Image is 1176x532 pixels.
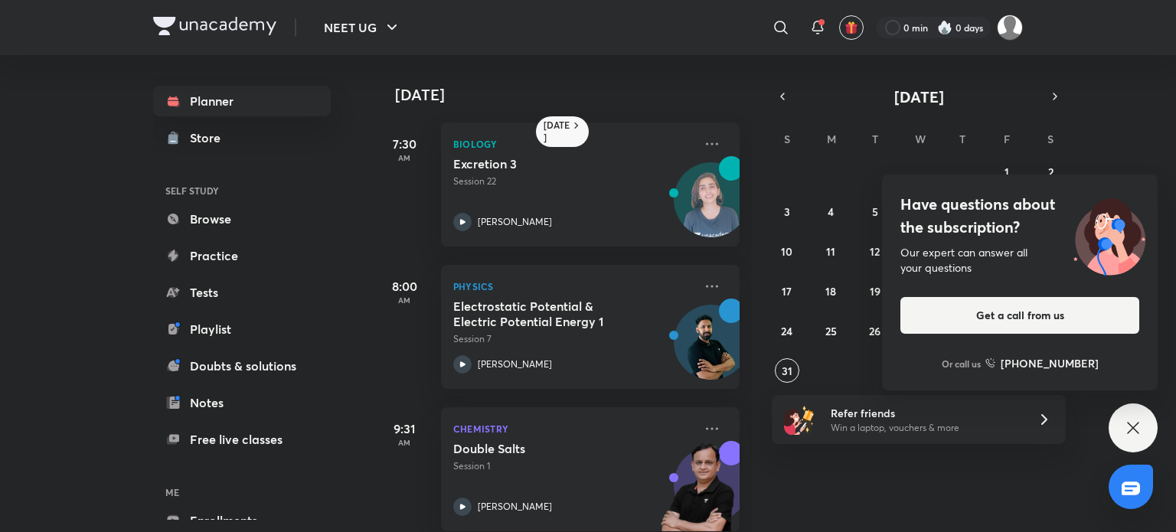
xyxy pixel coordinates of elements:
abbr: August 5, 2025 [872,204,878,219]
p: Session 1 [453,459,694,473]
a: Company Logo [153,17,276,39]
p: AM [374,295,435,305]
a: Tests [153,277,331,308]
img: Company Logo [153,17,276,35]
button: avatar [839,15,864,40]
button: August 1, 2025 [995,159,1019,184]
button: August 25, 2025 [818,318,843,343]
img: Avatar [675,313,748,387]
a: Store [153,122,331,153]
span: [DATE] [894,86,944,107]
a: Playlist [153,314,331,344]
h6: SELF STUDY [153,178,331,204]
abbr: August 17, 2025 [782,284,792,299]
abbr: August 26, 2025 [869,324,880,338]
button: August 3, 2025 [775,199,799,224]
abbr: Saturday [1047,132,1053,146]
a: Notes [153,387,331,418]
button: August 4, 2025 [818,199,843,224]
p: Or call us [942,357,981,370]
a: [PHONE_NUMBER] [985,355,1099,371]
abbr: Tuesday [872,132,878,146]
div: Store [190,129,230,147]
h5: 7:30 [374,135,435,153]
h6: ME [153,479,331,505]
p: AM [374,438,435,447]
img: Avatar [675,171,748,244]
a: Browse [153,204,331,234]
abbr: August 3, 2025 [784,204,790,219]
p: Physics [453,277,694,295]
h5: 9:31 [374,419,435,438]
div: Our expert can answer all your questions [900,245,1139,276]
h5: Electrostatic Potential & Electric Potential Energy 1 [453,299,644,329]
button: August 2, 2025 [1038,159,1063,184]
h5: Double Salts [453,441,644,456]
abbr: Wednesday [915,132,926,146]
p: [PERSON_NAME] [478,357,552,371]
button: August 26, 2025 [863,318,887,343]
button: August 12, 2025 [863,239,887,263]
img: streak [937,20,952,35]
button: August 24, 2025 [775,318,799,343]
abbr: August 12, 2025 [870,244,880,259]
abbr: Friday [1004,132,1010,146]
abbr: August 31, 2025 [782,364,792,378]
abbr: Sunday [784,132,790,146]
button: August 11, 2025 [818,239,843,263]
button: NEET UG [315,12,410,43]
h6: [PHONE_NUMBER] [1001,355,1099,371]
img: ttu_illustration_new.svg [1061,193,1158,276]
img: referral [784,404,815,435]
a: Practice [153,240,331,271]
p: Session 7 [453,332,694,346]
abbr: Monday [827,132,836,146]
h6: [DATE] [544,119,570,144]
abbr: August 2, 2025 [1048,165,1053,179]
abbr: August 1, 2025 [1004,165,1009,179]
p: Chemistry [453,419,694,438]
button: August 17, 2025 [775,279,799,303]
button: Get a call from us [900,297,1139,334]
abbr: August 4, 2025 [828,204,834,219]
p: Biology [453,135,694,153]
h6: Refer friends [831,405,1019,421]
h4: [DATE] [395,86,755,104]
abbr: August 24, 2025 [781,324,792,338]
p: Win a laptop, vouchers & more [831,421,1019,435]
button: August 31, 2025 [775,358,799,383]
h5: Excretion 3 [453,156,644,171]
p: AM [374,153,435,162]
h4: Have questions about the subscription? [900,193,1139,239]
a: Free live classes [153,424,331,455]
button: August 10, 2025 [775,239,799,263]
abbr: August 11, 2025 [826,244,835,259]
button: August 19, 2025 [863,279,887,303]
abbr: August 18, 2025 [825,284,836,299]
p: [PERSON_NAME] [478,215,552,229]
abbr: August 25, 2025 [825,324,837,338]
button: [DATE] [793,86,1044,107]
button: August 18, 2025 [818,279,843,303]
a: Planner [153,86,331,116]
abbr: August 10, 2025 [781,244,792,259]
abbr: August 19, 2025 [870,284,880,299]
p: [PERSON_NAME] [478,500,552,514]
button: August 5, 2025 [863,199,887,224]
img: Aadrika Singh [997,15,1023,41]
a: Doubts & solutions [153,351,331,381]
img: avatar [844,21,858,34]
h5: 8:00 [374,277,435,295]
p: Session 22 [453,175,694,188]
abbr: Thursday [959,132,965,146]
